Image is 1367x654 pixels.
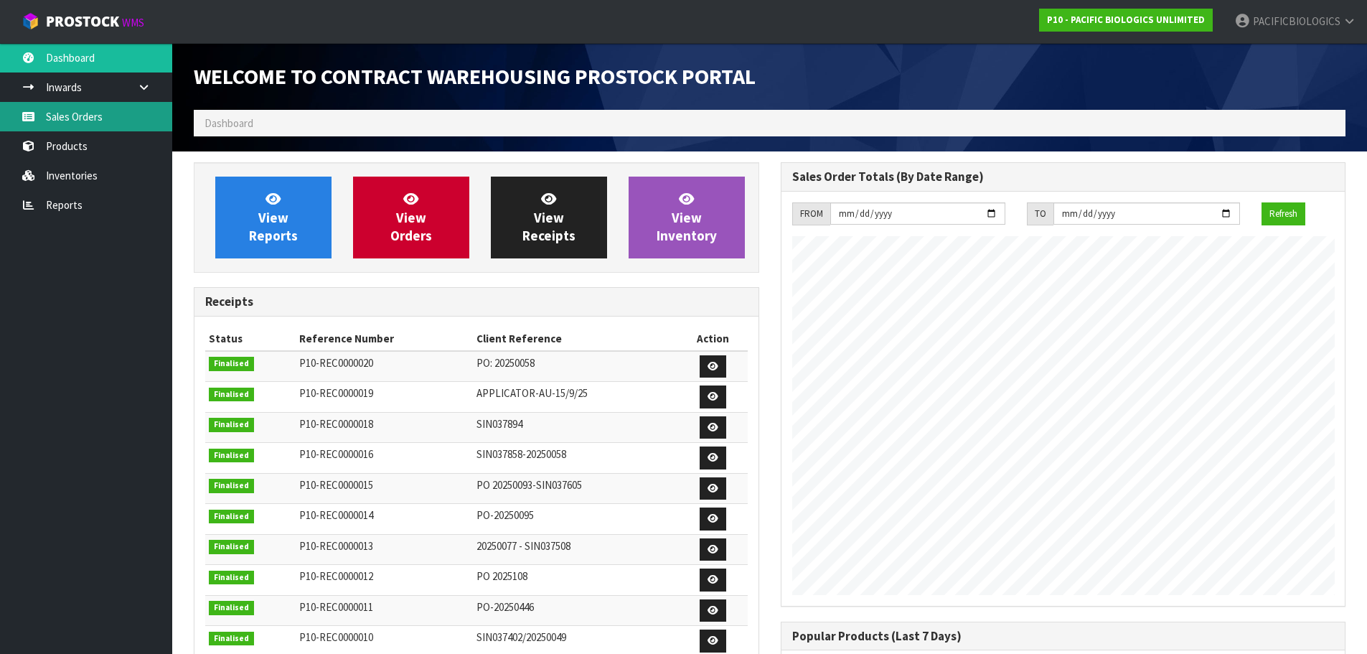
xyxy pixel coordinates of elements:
div: TO [1027,202,1053,225]
h3: Popular Products (Last 7 Days) [792,630,1335,643]
span: P10-REC0000011 [299,600,373,614]
span: ProStock [46,12,119,31]
span: PACIFICBIOLOGICS [1253,14,1340,28]
strong: P10 - PACIFIC BIOLOGICS UNLIMITED [1047,14,1205,26]
th: Client Reference [473,327,679,350]
span: Finalised [209,540,254,554]
span: View Reports [249,190,298,244]
span: Finalised [209,571,254,585]
span: APPLICATOR-AU-15/9/25 [476,386,588,400]
span: P10-REC0000018 [299,417,373,431]
span: PO-20250095 [476,508,534,522]
span: View Orders [390,190,432,244]
span: P10-REC0000016 [299,447,373,461]
span: SIN037858-20250058 [476,447,566,461]
span: SIN037402/20250049 [476,630,566,644]
span: View Receipts [522,190,576,244]
span: Finalised [209,510,254,524]
span: PO 20250093-SIN037605 [476,478,582,492]
span: P10-REC0000020 [299,356,373,370]
span: PO 2025108 [476,569,527,583]
span: View Inventory [657,190,717,244]
a: ViewOrders [353,177,469,258]
button: Refresh [1262,202,1305,225]
th: Reference Number [296,327,473,350]
span: PO: 20250058 [476,356,535,370]
span: Finalised [209,479,254,493]
span: Finalised [209,357,254,371]
h3: Receipts [205,295,748,309]
span: 20250077 - SIN037508 [476,539,570,553]
img: cube-alt.png [22,12,39,30]
th: Action [679,327,748,350]
span: Welcome to Contract Warehousing ProStock Portal [194,62,756,90]
span: PO-20250446 [476,600,534,614]
small: WMS [122,16,144,29]
div: FROM [792,202,830,225]
span: Finalised [209,418,254,432]
span: P10-REC0000014 [299,508,373,522]
a: ViewReports [215,177,332,258]
span: SIN037894 [476,417,522,431]
span: P10-REC0000019 [299,386,373,400]
span: Finalised [209,388,254,402]
a: ViewReceipts [491,177,607,258]
span: Finalised [209,601,254,615]
a: ViewInventory [629,177,745,258]
span: Finalised [209,449,254,463]
span: P10-REC0000012 [299,569,373,583]
span: P10-REC0000015 [299,478,373,492]
h3: Sales Order Totals (By Date Range) [792,170,1335,184]
span: Finalised [209,632,254,646]
th: Status [205,327,296,350]
span: Dashboard [205,116,253,130]
span: P10-REC0000010 [299,630,373,644]
span: P10-REC0000013 [299,539,373,553]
